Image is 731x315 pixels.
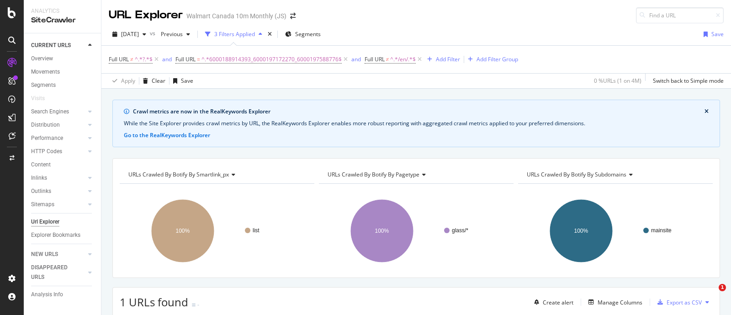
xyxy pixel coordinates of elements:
[121,77,135,85] div: Apply
[109,74,135,88] button: Apply
[31,217,95,227] a: Url Explorer
[31,263,85,282] a: DISAPPEARED URLS
[31,160,95,170] a: Content
[31,173,47,183] div: Inlinks
[31,133,63,143] div: Performance
[112,100,720,147] div: info banner
[31,80,56,90] div: Segments
[175,55,196,63] span: Full URL
[31,67,95,77] a: Movements
[281,27,324,42] button: Segments
[31,173,85,183] a: Inlinks
[31,200,54,209] div: Sitemaps
[424,54,460,65] button: Add Filter
[326,167,505,182] h4: URLs Crawled By Botify By pagetype
[127,167,306,182] h4: URLs Crawled By Botify By smartlink_px
[351,55,361,64] button: and
[31,54,53,64] div: Overview
[651,227,672,234] text: mainsite
[31,54,95,64] a: Overview
[702,106,711,117] button: close banner
[31,41,71,50] div: CURRENT URLS
[667,299,702,306] div: Export as CSV
[109,7,183,23] div: URL Explorer
[31,160,51,170] div: Content
[31,187,51,196] div: Outlinks
[319,191,511,271] div: A chart.
[31,120,60,130] div: Distribution
[636,7,724,23] input: Find a URL
[328,171,419,178] span: URLs Crawled By Botify By pagetype
[31,250,85,259] a: NEW URLS
[197,301,199,309] div: -
[700,27,724,42] button: Save
[649,74,724,88] button: Switch back to Simple mode
[124,131,210,139] button: Go to the RealKeywords Explorer
[711,30,724,38] div: Save
[139,74,165,88] button: Clear
[181,77,193,85] div: Save
[214,30,255,38] div: 3 Filters Applied
[31,80,95,90] a: Segments
[31,120,85,130] a: Distribution
[543,299,573,306] div: Create alert
[31,133,85,143] a: Performance
[31,41,85,50] a: CURRENT URLS
[530,295,573,310] button: Create alert
[31,250,58,259] div: NEW URLS
[186,11,286,21] div: Walmart Canada 10m Monthly (JS)
[31,263,77,282] div: DISAPPEARED URLS
[390,53,416,66] span: ^.*/en/.*$
[192,304,196,306] img: Equal
[266,30,274,39] div: times
[120,191,312,271] svg: A chart.
[525,167,705,182] h4: URLs Crawled By Botify By subdomains
[133,107,705,116] div: Crawl metrics are now in the RealKeywords Explorer
[157,30,183,38] span: Previous
[31,200,85,209] a: Sitemaps
[518,191,710,271] svg: A chart.
[150,29,157,37] span: vs
[121,30,139,38] span: 2025 Oct. 3rd
[653,77,724,85] div: Switch back to Simple mode
[170,74,193,88] button: Save
[31,187,85,196] a: Outlinks
[31,94,45,103] div: Visits
[31,290,63,299] div: Analysis Info
[31,147,62,156] div: HTTP Codes
[375,228,389,234] text: 100%
[31,7,94,15] div: Analytics
[452,227,468,234] text: glass/*
[290,13,296,19] div: arrow-right-arrow-left
[585,297,642,308] button: Manage Columns
[365,55,385,63] span: Full URL
[128,171,229,178] span: URLs Crawled By Botify By smartlink_px
[386,55,389,63] span: ≠
[700,284,722,306] iframe: Intercom live chat
[464,54,518,65] button: Add Filter Group
[120,294,188,310] span: 1 URLs found
[197,55,200,63] span: =
[31,15,94,26] div: SiteCrawler
[31,94,54,103] a: Visits
[477,55,518,63] div: Add Filter Group
[31,230,80,240] div: Explorer Bookmarks
[130,55,133,63] span: ≠
[594,77,641,85] div: 0 % URLs ( 1 on 4M )
[31,230,95,240] a: Explorer Bookmarks
[109,55,129,63] span: Full URL
[31,147,85,156] a: HTTP Codes
[152,77,165,85] div: Clear
[31,107,69,117] div: Search Engines
[157,27,194,42] button: Previous
[719,284,726,291] span: 1
[31,67,60,77] div: Movements
[124,119,709,128] div: While the Site Explorer provides crawl metrics by URL, the RealKeywords Explorer enables more rob...
[201,27,266,42] button: 3 Filters Applied
[31,107,85,117] a: Search Engines
[162,55,172,64] button: and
